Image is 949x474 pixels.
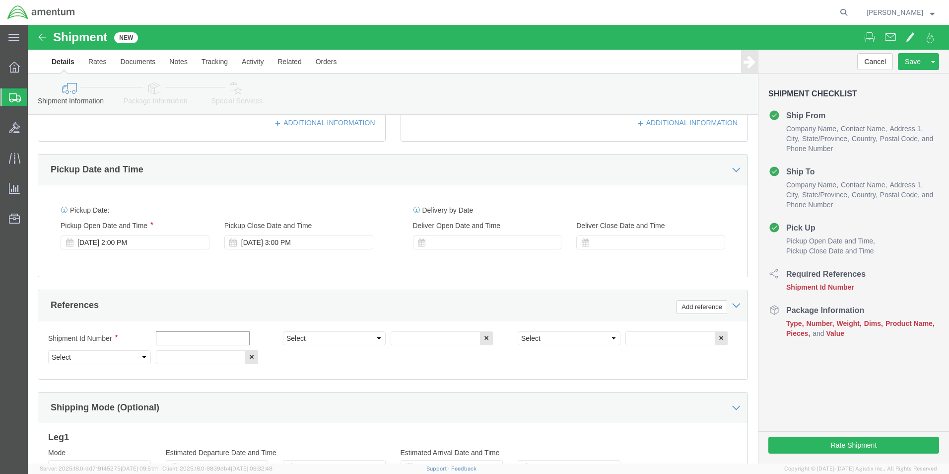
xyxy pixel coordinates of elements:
span: [DATE] 09:51:11 [121,466,158,472]
span: Server: 2025.18.0-dd719145275 [40,466,158,472]
span: Copyright © [DATE]-[DATE] Agistix Inc., All Rights Reserved [784,465,937,473]
span: [DATE] 09:32:48 [231,466,272,472]
span: Marie Morrell [867,7,923,18]
iframe: FS Legacy Container [28,25,949,464]
span: Client: 2025.18.0-9839db4 [162,466,272,472]
button: [PERSON_NAME] [866,6,935,18]
a: Support [426,466,451,472]
img: logo [7,5,75,20]
a: Feedback [451,466,476,472]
